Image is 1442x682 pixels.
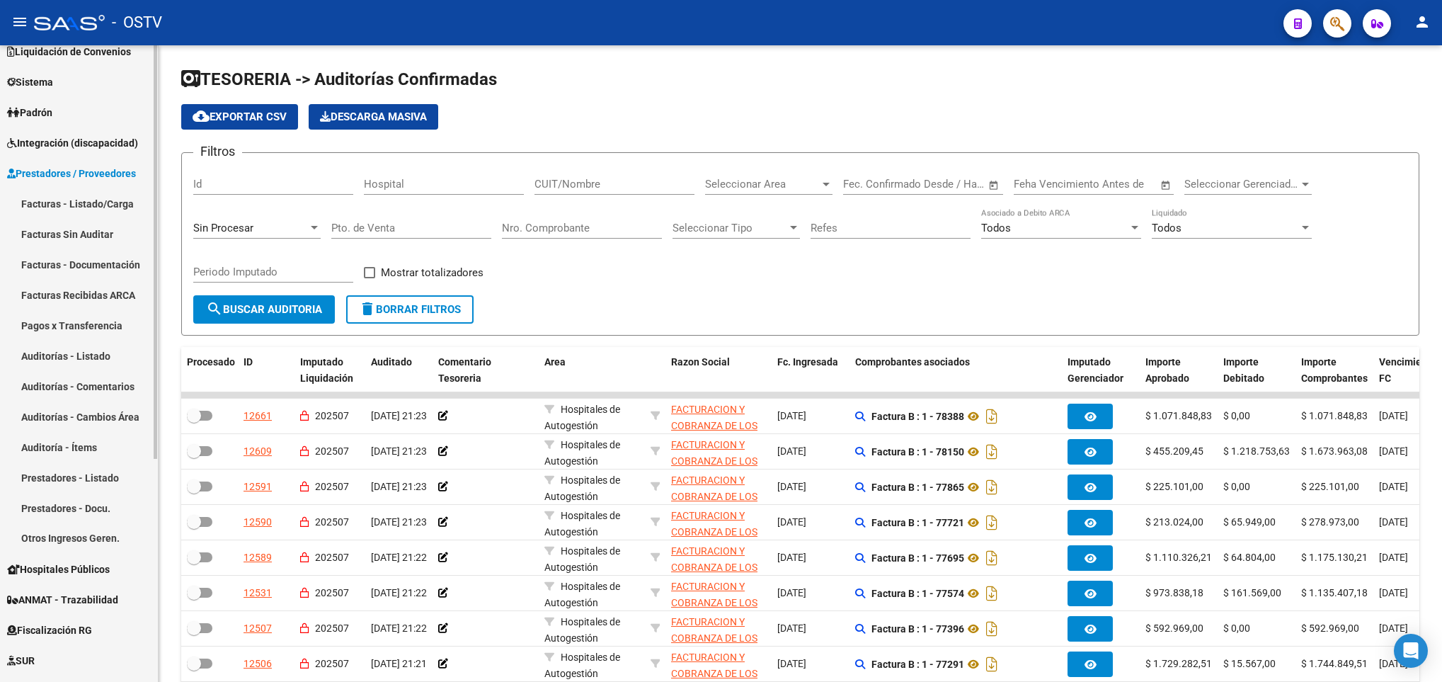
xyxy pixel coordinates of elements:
datatable-header-cell: Fc. Ingresada [772,347,849,394]
span: [DATE] [777,481,806,492]
span: $ 1.110.326,21 [1145,552,1212,563]
div: 12609 [244,443,272,460]
span: $ 278.973,00 [1301,516,1359,528]
span: Fc. Ingresada [777,356,838,368]
input: Start date [843,178,889,191]
span: $ 1.218.753,63 [1223,445,1290,457]
span: 202507 [315,516,349,528]
span: FACTURACION Y COBRANZA DE LOS EFECTORES PUBLICOS S.E. [671,474,757,534]
datatable-header-cell: Area [539,347,645,394]
span: $ 1.729.282,51 [1145,658,1212,669]
span: Descarga Masiva [320,110,427,123]
span: TESORERIA -> Auditorías Confirmadas [181,69,497,89]
strong: Factura B : 1 - 77695 [871,552,964,564]
div: 12661 [244,408,272,424]
span: Importe Comprobantes [1301,356,1368,384]
span: Area [544,356,566,368]
span: $ 973.838,18 [1145,587,1203,598]
mat-icon: search [206,300,223,317]
datatable-header-cell: Importe Debitado [1218,347,1295,394]
span: - OSTV [112,7,162,38]
span: Sin Procesar [193,222,253,234]
mat-icon: cloud_download [193,108,210,125]
span: [DATE] [1379,481,1408,492]
datatable-header-cell: Imputado Liquidación [294,347,365,394]
span: $ 1.175.130,21 [1301,552,1368,563]
button: Exportar CSV [181,104,298,130]
span: Hospitales de Autogestión [544,545,620,573]
span: 202507 [315,552,349,563]
span: Hospitales de Autogestión [544,581,620,608]
i: Descargar documento [983,476,1001,499]
span: Comprobantes asociados [855,356,970,368]
span: $ 0,00 [1223,410,1250,421]
span: $ 161.569,00 [1223,587,1281,598]
span: $ 225.101,00 [1301,481,1359,492]
span: $ 0,00 [1223,623,1250,634]
span: [DATE] [777,516,806,528]
span: [DATE] [777,552,806,563]
button: Borrar Filtros [346,295,474,324]
div: 12531 [244,585,272,601]
span: $ 65.949,00 [1223,516,1276,528]
datatable-header-cell: ID [238,347,294,394]
i: Descargar documento [983,405,1001,428]
div: 12507 [244,620,272,637]
span: [DATE] 21:22 [371,587,427,598]
span: SUR [7,653,35,669]
span: Todos [1152,222,1181,234]
div: - 30715497456 [671,402,766,431]
span: $ 1.673.963,08 [1301,445,1368,457]
datatable-header-cell: Comprobantes asociados [849,347,1062,394]
span: [DATE] [1379,623,1408,634]
span: $ 0,00 [1223,481,1250,492]
span: ANMAT - Trazabilidad [7,592,118,608]
i: Descargar documento [983,582,1001,605]
span: Vencimiento FC [1379,356,1436,384]
div: - 30715497456 [671,579,766,608]
span: Prestadores / Proveedores [7,166,136,181]
span: $ 592.969,00 [1301,623,1359,634]
span: 202507 [315,410,349,421]
strong: Factura B : 1 - 78388 [871,411,964,422]
span: Imputado Gerenciador [1068,356,1123,384]
i: Descargar documento [983,618,1001,640]
datatable-header-cell: Imputado Gerenciador [1062,347,1140,394]
i: Descargar documento [983,441,1001,463]
span: $ 15.567,00 [1223,658,1276,669]
input: End date [902,178,971,191]
h3: Filtros [193,142,242,161]
span: Hospitales de Autogestión [544,439,620,467]
span: Exportar CSV [193,110,287,123]
datatable-header-cell: Comentario Tesoreria [433,347,539,394]
div: 12506 [244,656,272,672]
span: [DATE] [1379,445,1408,457]
span: Hospitales de Autogestión [544,510,620,538]
span: [DATE] [1379,587,1408,598]
span: [DATE] 21:21 [371,658,427,669]
span: [DATE] [1379,552,1408,563]
div: 12591 [244,479,272,495]
span: Seleccionar Area [705,178,820,191]
span: Mostrar totalizadores [381,264,483,281]
mat-icon: menu [11,13,28,30]
div: - 30715497456 [671,543,766,573]
button: Open calendar [1158,177,1174,193]
div: Open Intercom Messenger [1394,634,1428,668]
span: $ 1.744.849,51 [1301,658,1368,669]
span: 202507 [315,481,349,492]
i: Descargar documento [983,653,1001,676]
span: [DATE] [777,658,806,669]
datatable-header-cell: Importe Aprobado [1140,347,1218,394]
div: - 30715497456 [671,508,766,538]
span: Integración (discapacidad) [7,135,138,151]
span: $ 455.209,45 [1145,445,1203,457]
strong: Factura B : 1 - 78150 [871,446,964,457]
button: Open calendar [986,177,1002,193]
span: FACTURACION Y COBRANZA DE LOS EFECTORES PUBLICOS S.E. [671,510,757,569]
strong: Factura B : 1 - 77396 [871,623,964,635]
span: Imputado Liquidación [300,356,353,384]
div: 12590 [244,514,272,530]
span: Hospitales de Autogestión [544,652,620,679]
span: Seleccionar Gerenciador [1184,178,1299,191]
